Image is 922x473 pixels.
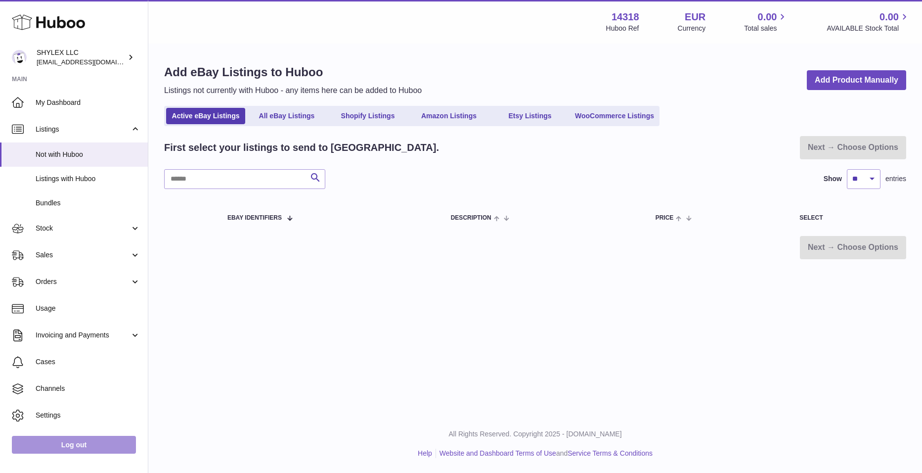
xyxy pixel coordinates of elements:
[807,70,906,91] a: Add Product Manually
[36,411,140,420] span: Settings
[12,436,136,454] a: Log out
[678,24,706,33] div: Currency
[166,108,245,124] a: Active eBay Listings
[685,10,705,24] strong: EUR
[824,174,842,184] label: Show
[36,198,140,208] span: Bundles
[36,224,130,233] span: Stock
[436,449,653,458] li: and
[451,215,491,221] span: Description
[164,141,439,154] h2: First select your listings to send to [GEOGRAPHIC_DATA].
[247,108,326,124] a: All eBay Listings
[12,50,27,65] img: internalAdmin-14318@internal.huboo.com
[744,24,788,33] span: Total sales
[827,24,910,33] span: AVAILABLE Stock Total
[36,331,130,340] span: Invoicing and Payments
[328,108,407,124] a: Shopify Listings
[568,449,653,457] a: Service Terms & Conditions
[606,24,639,33] div: Huboo Ref
[156,429,914,439] p: All Rights Reserved. Copyright 2025 - [DOMAIN_NAME]
[799,215,896,221] div: Select
[36,150,140,159] span: Not with Huboo
[36,304,140,313] span: Usage
[612,10,639,24] strong: 14318
[744,10,788,33] a: 0.00 Total sales
[36,125,130,134] span: Listings
[656,215,674,221] span: Price
[37,58,145,66] span: [EMAIL_ADDRESS][DOMAIN_NAME]
[758,10,777,24] span: 0.00
[37,48,126,67] div: SHYLEX LLC
[36,98,140,107] span: My Dashboard
[490,108,570,124] a: Etsy Listings
[36,277,130,286] span: Orders
[36,357,140,367] span: Cases
[164,64,422,80] h1: Add eBay Listings to Huboo
[879,10,899,24] span: 0.00
[885,174,906,184] span: entries
[36,384,140,393] span: Channels
[827,10,910,33] a: 0.00 AVAILABLE Stock Total
[36,174,140,184] span: Listings with Huboo
[418,449,432,457] a: Help
[36,250,130,260] span: Sales
[227,215,282,221] span: eBay Identifiers
[409,108,488,124] a: Amazon Listings
[164,85,422,96] p: Listings not currently with Huboo - any items here can be added to Huboo
[439,449,556,457] a: Website and Dashboard Terms of Use
[571,108,658,124] a: WooCommerce Listings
